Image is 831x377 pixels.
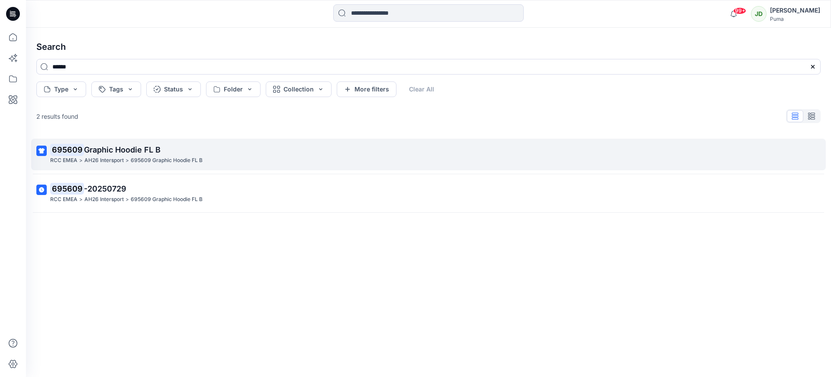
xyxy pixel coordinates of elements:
p: > [126,195,129,204]
div: Puma [770,16,820,22]
h4: Search [29,35,828,59]
span: 99+ [733,7,746,14]
p: 695609 Graphic Hoodie FL B [131,156,203,165]
button: Tags [91,81,141,97]
p: AH26 Intersport [84,156,124,165]
button: Status [146,81,201,97]
a: 695609-20250729RCC EMEA>AH26 Intersport>695609 Graphic Hoodie FL B [31,178,826,209]
button: More filters [337,81,396,97]
mark: 695609 [50,143,84,156]
div: JD [751,6,767,22]
p: > [79,195,83,204]
p: AH26 Intersport [84,195,124,204]
p: 2 results found [36,112,78,121]
div: [PERSON_NAME] [770,5,820,16]
p: > [126,156,129,165]
p: RCC EMEA [50,156,77,165]
button: Type [36,81,86,97]
span: Graphic Hoodie FL B [84,145,161,154]
button: Folder [206,81,261,97]
p: RCC EMEA [50,195,77,204]
span: -20250729 [84,184,126,193]
p: 695609 Graphic Hoodie FL B [131,195,203,204]
mark: 695609 [50,182,84,195]
a: 695609Graphic Hoodie FL BRCC EMEA>AH26 Intersport>695609 Graphic Hoodie FL B [31,139,826,170]
button: Collection [266,81,332,97]
p: > [79,156,83,165]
